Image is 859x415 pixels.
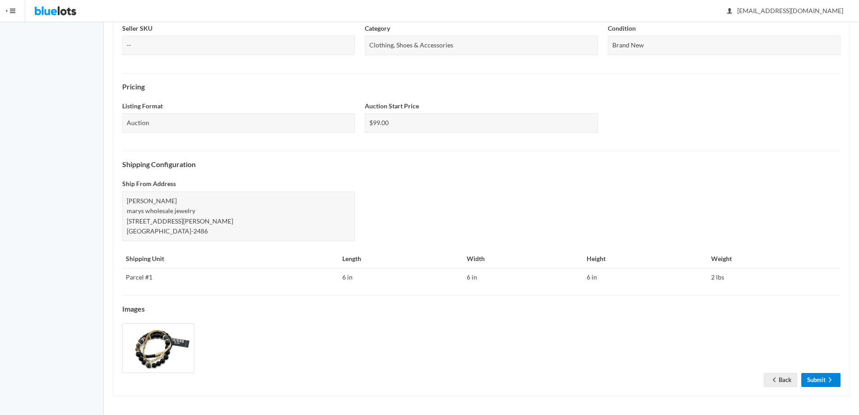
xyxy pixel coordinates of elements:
label: Ship From Address [122,179,176,189]
div: Brand New [608,36,841,55]
th: Width [463,250,583,268]
h4: Pricing [122,83,841,91]
td: 6 in [339,268,463,286]
ion-icon: arrow forward [826,376,835,385]
td: 2 lbs [707,268,841,286]
ion-icon: person [725,7,734,16]
h4: Shipping Configuration [122,160,841,168]
div: Auction [122,113,355,133]
img: 7d1bbf3c-25af-4130-908b-adab8e20c9d6-1755666616.png [122,323,194,373]
a: Submitarrow forward [801,373,841,387]
ion-icon: arrow back [770,376,779,385]
a: arrow backBack [764,373,797,387]
label: Listing Format [122,101,163,112]
h4: Images [122,305,841,313]
th: Height [583,250,707,268]
div: [PERSON_NAME] marys wholesale jewelry [STREET_ADDRESS][PERSON_NAME] [GEOGRAPHIC_DATA]-2486 [122,191,355,241]
label: Auction Start Price [365,101,419,112]
td: 6 in [583,268,707,286]
div: $99.00 [365,113,597,133]
th: Shipping Unit [122,250,339,268]
span: [EMAIL_ADDRESS][DOMAIN_NAME] [727,7,843,14]
label: Condition [608,23,636,34]
th: Weight [707,250,841,268]
div: -- [122,36,355,55]
div: Clothing, Shoes & Accessories [365,36,597,55]
th: Length [339,250,463,268]
td: Parcel #1 [122,268,339,286]
label: Category [365,23,390,34]
td: 6 in [463,268,583,286]
label: Seller SKU [122,23,152,34]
